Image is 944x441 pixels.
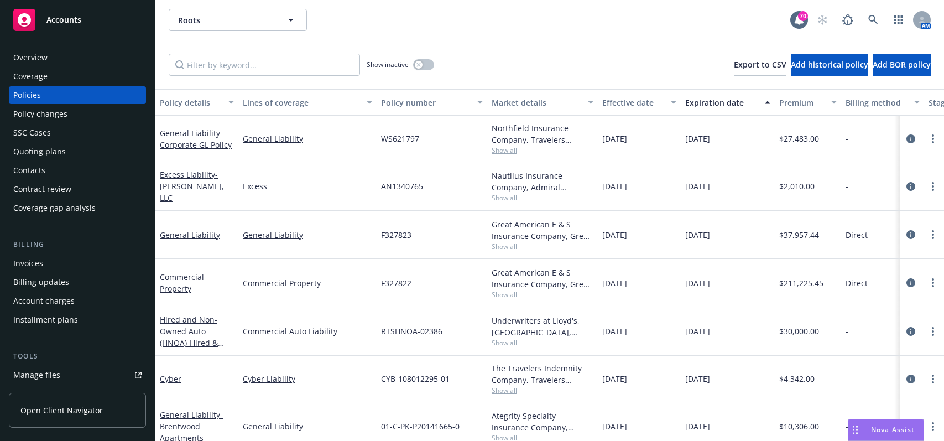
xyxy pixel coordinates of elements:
[602,229,627,241] span: [DATE]
[926,372,940,386] a: more
[9,311,146,329] a: Installment plans
[238,89,377,116] button: Lines of coverage
[9,105,146,123] a: Policy changes
[926,228,940,241] a: more
[862,9,884,31] a: Search
[846,97,908,108] div: Billing method
[20,404,103,416] span: Open Client Navigator
[685,133,710,144] span: [DATE]
[377,89,487,116] button: Policy number
[681,89,775,116] button: Expiration date
[926,325,940,338] a: more
[13,273,69,291] div: Billing updates
[243,421,372,432] a: General Liability
[602,133,627,144] span: [DATE]
[873,54,931,76] button: Add BOR policy
[841,89,924,116] button: Billing method
[602,277,627,289] span: [DATE]
[13,124,51,142] div: SSC Cases
[9,366,146,384] a: Manage files
[779,180,815,192] span: $2,010.00
[837,9,859,31] a: Report a Bug
[13,68,48,85] div: Coverage
[46,15,81,24] span: Accounts
[13,199,96,217] div: Coverage gap analysis
[602,421,627,432] span: [DATE]
[602,325,627,337] span: [DATE]
[492,315,593,338] div: Underwriters at Lloyd's, [GEOGRAPHIC_DATA], [PERSON_NAME] of [GEOGRAPHIC_DATA], PERse (RT Specialty)
[381,277,411,289] span: F327822
[791,54,868,76] button: Add historical policy
[13,162,45,179] div: Contacts
[685,229,710,241] span: [DATE]
[926,420,940,433] a: more
[243,133,372,144] a: General Liability
[779,229,819,241] span: $37,957.44
[492,170,593,193] div: Nautilus Insurance Company, Admiral Insurance Group ([PERSON_NAME] Corporation), [GEOGRAPHIC_DATA]
[685,373,710,385] span: [DATE]
[598,89,681,116] button: Effective date
[492,242,593,251] span: Show all
[381,133,419,144] span: WS621797
[160,314,224,371] a: Hired and Non-Owned Auto (HNOA)
[791,59,868,70] span: Add historical policy
[734,54,786,76] button: Export to CSV
[904,325,917,338] a: circleInformation
[685,421,710,432] span: [DATE]
[685,277,710,289] span: [DATE]
[487,89,598,116] button: Market details
[160,169,224,203] span: - [PERSON_NAME], LLC
[169,9,307,31] button: Roots
[9,351,146,362] div: Tools
[155,89,238,116] button: Policy details
[734,59,786,70] span: Export to CSV
[243,325,372,337] a: Commercial Auto Liability
[160,230,220,240] a: General Liability
[492,290,593,299] span: Show all
[846,229,868,241] span: Direct
[9,143,146,160] a: Quoting plans
[381,325,442,337] span: RTSHNOA-02386
[492,338,593,347] span: Show all
[381,421,460,432] span: 01-C-PK-P20141665-0
[381,373,450,385] span: CYB-108012295-01
[160,169,224,203] a: Excess Liability
[779,325,819,337] span: $30,000.00
[13,180,71,198] div: Contract review
[160,338,224,371] span: - Hired & Non-Owned Auto Policy
[492,386,593,395] span: Show all
[243,180,372,192] a: Excess
[904,372,917,386] a: circleInformation
[9,4,146,35] a: Accounts
[904,132,917,146] a: circleInformation
[13,105,67,123] div: Policy changes
[602,373,627,385] span: [DATE]
[492,219,593,242] div: Great American E & S Insurance Company, Great American Insurance Group, SES Risk Solutions
[9,49,146,66] a: Overview
[685,180,710,192] span: [DATE]
[9,86,146,104] a: Policies
[846,180,848,192] span: -
[779,373,815,385] span: $4,342.00
[13,366,60,384] div: Manage files
[9,162,146,179] a: Contacts
[381,97,471,108] div: Policy number
[243,277,372,289] a: Commercial Property
[9,199,146,217] a: Coverage gap analysis
[492,97,581,108] div: Market details
[685,97,758,108] div: Expiration date
[779,421,819,432] span: $10,306.00
[602,180,627,192] span: [DATE]
[9,68,146,85] a: Coverage
[873,59,931,70] span: Add BOR policy
[9,292,146,310] a: Account charges
[243,229,372,241] a: General Liability
[888,9,910,31] a: Switch app
[904,276,917,289] a: circleInformation
[846,277,868,289] span: Direct
[846,373,848,385] span: -
[9,273,146,291] a: Billing updates
[779,97,825,108] div: Premium
[848,419,862,440] div: Drag to move
[926,180,940,193] a: more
